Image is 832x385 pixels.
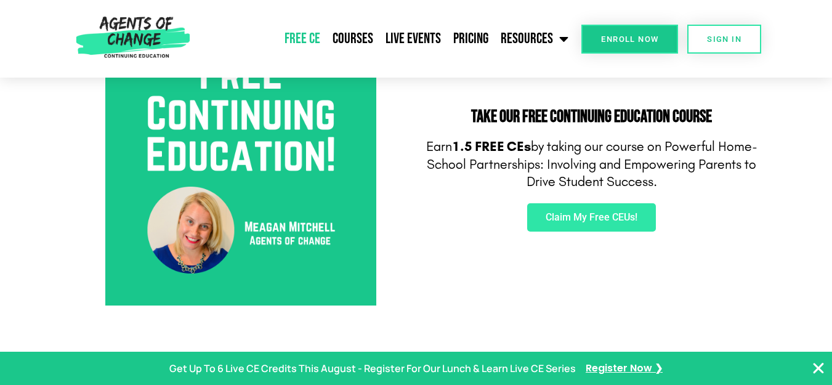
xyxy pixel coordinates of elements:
[169,360,576,378] p: Get Up To 6 Live CE Credits This August - Register For Our Lunch & Learn Live CE Series
[546,213,637,222] span: Claim My Free CEUs!
[811,361,826,376] button: Close Banner
[586,360,663,378] a: Register Now ❯
[452,139,531,155] b: 1.5 FREE CEs
[707,35,741,43] span: SIGN IN
[422,138,761,191] p: Earn by taking our course on Powerful Home-School Partnerships: Involving and Empowering Parents ...
[601,35,658,43] span: Enroll Now
[422,108,761,126] h2: Take Our FREE Continuing Education Course
[195,23,575,54] nav: Menu
[326,23,379,54] a: Courses
[581,25,678,54] a: Enroll Now
[447,23,495,54] a: Pricing
[278,23,326,54] a: Free CE
[527,203,656,232] a: Claim My Free CEUs!
[687,25,761,54] a: SIGN IN
[495,23,575,54] a: Resources
[379,23,447,54] a: Live Events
